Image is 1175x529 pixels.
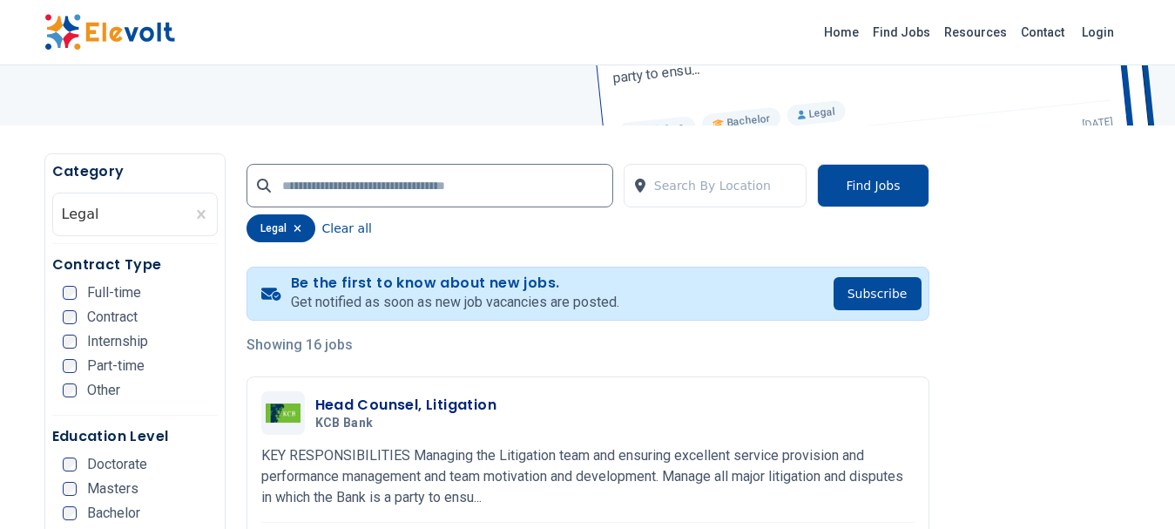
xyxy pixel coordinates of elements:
[52,254,218,275] h5: Contract Type
[87,482,138,496] span: Masters
[246,214,315,242] div: legal
[44,14,175,51] img: Elevolt
[52,161,218,182] h5: Category
[63,506,77,520] input: Bachelor
[87,458,147,471] span: Doctorate
[291,292,619,313] p: Get notified as soon as new job vacancies are posted.
[87,310,138,324] span: Contract
[87,383,120,397] span: Other
[817,164,929,207] button: Find Jobs
[1071,15,1124,50] a: Login
[315,416,374,431] span: KCB Bank
[63,482,77,496] input: Masters
[266,404,301,423] img: KCB Bank
[87,359,145,373] span: Part-time
[817,18,866,46] a: Home
[1014,18,1071,46] a: Contact
[63,310,77,324] input: Contract
[322,214,372,242] button: Clear all
[87,335,148,349] span: Internship
[834,277,922,310] button: Subscribe
[261,445,915,508] p: KEY RESPONSIBILITIES Managing the Litigation team and ensuring excellent service provision and pe...
[937,18,1014,46] a: Resources
[52,426,218,447] h5: Education Level
[63,335,77,349] input: Internship
[63,458,77,471] input: Doctorate
[291,275,619,292] h4: Be the first to know about new jobs.
[87,506,140,520] span: Bachelor
[63,383,77,397] input: Other
[866,18,937,46] a: Find Jobs
[246,335,929,356] p: Showing 16 jobs
[87,286,141,300] span: Full-time
[63,286,77,300] input: Full-time
[63,359,77,373] input: Part-time
[315,395,497,416] h3: Head Counsel, Litigation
